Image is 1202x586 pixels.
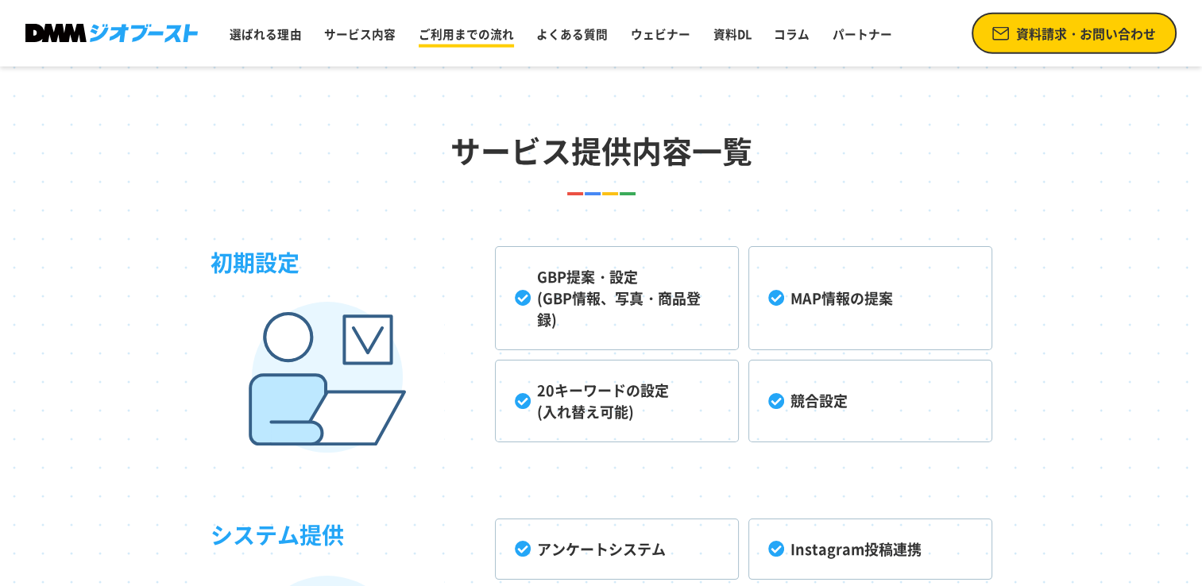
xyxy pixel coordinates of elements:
[318,19,402,49] a: サービス内容
[826,19,899,49] a: パートナー
[767,19,816,49] a: コラム
[530,19,614,49] a: よくある質問
[412,19,520,49] a: ご利用までの流れ
[748,360,992,442] li: 競合設定
[972,13,1177,54] a: 資料請求・お問い合わせ
[495,246,739,350] li: GBP提案・設定 (GBP情報、写真・商品登録)
[748,246,992,350] li: MAP情報の提案
[1016,24,1156,43] span: 資料請求・お問い合わせ
[211,246,495,442] h3: 初期設定
[706,19,757,49] a: 資料DL
[25,24,198,42] img: DMMジオブースト
[624,19,697,49] a: ウェビナー
[495,519,739,580] li: アンケートシステム
[223,19,307,49] a: 選ばれる理由
[748,519,992,580] li: Instagram投稿連携
[495,360,739,442] li: 20キーワードの設定 (入れ替え可能)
